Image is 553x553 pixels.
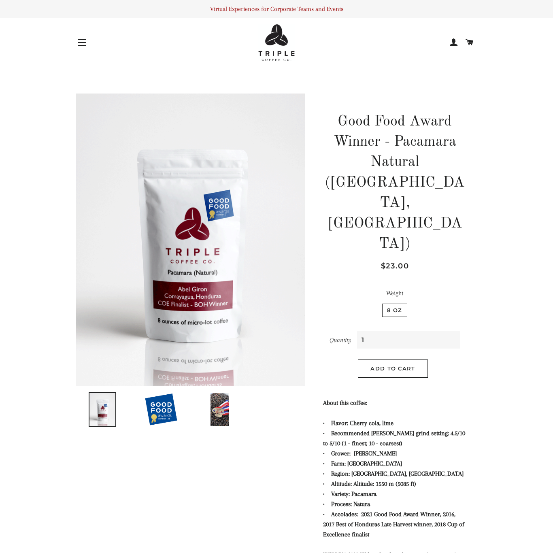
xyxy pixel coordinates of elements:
[210,392,230,427] img: Good Food Award Winner - Pacamara Natural (Comayagua, Honduras)-Roasted Coffee-Triple Coffee Co.
[76,94,305,386] img: Good Food Award Winner - Pacamara Natural (Comayagua, Honduras)-Roasted Coffee-Triple Coffee Co.
[323,288,467,298] label: Weight
[358,359,428,377] button: Add to Cart
[323,470,464,477] strong: • Region: [GEOGRAPHIC_DATA], [GEOGRAPHIC_DATA]
[323,490,376,498] strong: • Variety: Pacamara
[258,24,295,61] img: Triple Coffee Co - Logo
[323,510,464,538] strong: • Accolades: 2021 Good Food Award Winner,
[370,365,415,372] span: Add to Cart
[144,392,179,427] img: Good Food Award Winner - Pacamara Natural (Comayagua, Honduras)-Roasted Coffee-Triple Coffee Co.
[323,500,370,508] strong: • Process: Natura
[330,335,351,345] label: Quantity
[381,262,409,270] span: $23.00
[323,430,465,447] strong: • Recommended [PERSON_NAME] grind setting: 4.5/10 to 5/10 (1 - finest; 10 - coarsest)
[382,304,407,317] label: 8 oz
[323,112,467,255] h1: Good Food Award Winner - Pacamara Natural ([GEOGRAPHIC_DATA], [GEOGRAPHIC_DATA])
[323,510,464,538] span: 2016, 2017 Best of Honduras Late Harvest winner, 2018 Cup of Excellence finalist
[323,450,397,457] strong: • Grower: [PERSON_NAME]
[323,399,367,406] strong: About this coffee:
[323,480,416,487] strong: • Altitude: Altitude: 1550 m (5085 ft)
[323,419,393,427] strong: • Flavor: Cherry cola, lime
[323,460,402,467] strong: • Farm: [GEOGRAPHIC_DATA]
[89,392,116,427] img: Good Food Award Winner - Pacamara Natural (Comayagua, Honduras)-Roasted Coffee-Triple Coffee Co.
